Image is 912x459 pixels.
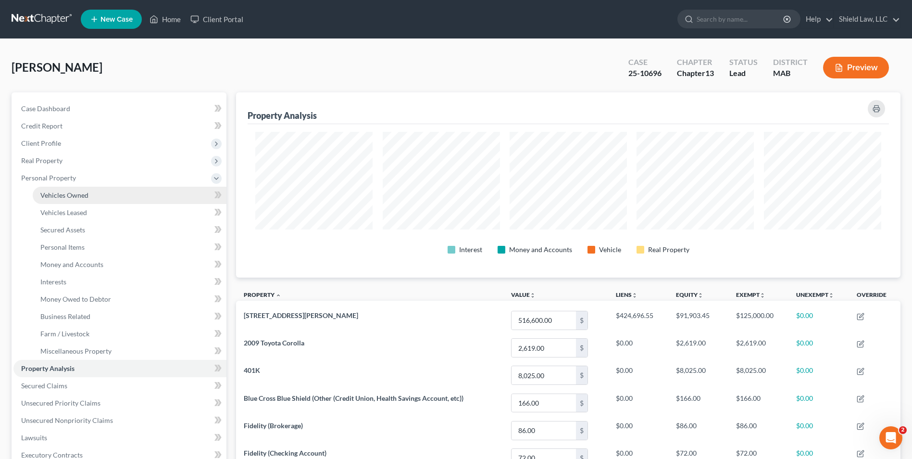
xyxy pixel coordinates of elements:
[729,68,758,79] div: Lead
[244,291,281,298] a: Property expand_less
[13,100,226,117] a: Case Dashboard
[599,245,621,255] div: Vehicle
[736,291,765,298] a: Exemptunfold_more
[21,451,83,459] span: Executory Contracts
[33,291,226,308] a: Money Owed to Debtor
[40,243,85,251] span: Personal Items
[676,291,703,298] a: Equityunfold_more
[698,293,703,298] i: unfold_more
[21,139,61,147] span: Client Profile
[628,68,662,79] div: 25-10696
[33,239,226,256] a: Personal Items
[576,366,587,384] div: $
[801,11,833,28] a: Help
[773,68,808,79] div: MAB
[512,311,576,330] input: 0.00
[33,221,226,239] a: Secured Assets
[40,226,85,234] span: Secured Assets
[608,306,668,334] td: $424,696.55
[677,68,714,79] div: Chapter
[248,110,317,121] div: Property Analysis
[33,343,226,360] a: Miscellaneous Property
[40,260,103,268] span: Money and Accounts
[21,122,62,130] span: Credit Report
[40,295,111,303] span: Money Owed to Debtor
[512,366,576,384] input: 0.00
[632,293,637,298] i: unfold_more
[728,389,788,417] td: $166.00
[33,273,226,291] a: Interests
[677,57,714,68] div: Chapter
[512,394,576,412] input: 0.00
[530,293,536,298] i: unfold_more
[145,11,186,28] a: Home
[21,104,70,113] span: Case Dashboard
[728,362,788,389] td: $8,025.00
[33,187,226,204] a: Vehicles Owned
[608,334,668,362] td: $0.00
[40,330,89,338] span: Farm / Livestock
[849,285,900,307] th: Override
[729,57,758,68] div: Status
[608,389,668,417] td: $0.00
[788,417,849,444] td: $0.00
[576,339,587,357] div: $
[668,417,728,444] td: $86.00
[13,117,226,135] a: Credit Report
[13,412,226,429] a: Unsecured Nonpriority Claims
[616,291,637,298] a: Liensunfold_more
[21,399,100,407] span: Unsecured Priority Claims
[21,416,113,424] span: Unsecured Nonpriority Claims
[21,174,76,182] span: Personal Property
[788,306,849,334] td: $0.00
[608,362,668,389] td: $0.00
[788,334,849,362] td: $0.00
[12,60,102,74] span: [PERSON_NAME]
[823,57,889,78] button: Preview
[576,311,587,330] div: $
[40,312,90,320] span: Business Related
[788,389,849,417] td: $0.00
[40,208,87,217] span: Vehicles Leased
[828,293,834,298] i: unfold_more
[13,377,226,395] a: Secured Claims
[33,325,226,343] a: Farm / Livestock
[773,57,808,68] div: District
[728,306,788,334] td: $125,000.00
[648,245,689,255] div: Real Property
[879,426,902,449] iframe: Intercom live chat
[21,364,75,372] span: Property Analysis
[668,389,728,417] td: $166.00
[628,57,662,68] div: Case
[275,293,281,298] i: expand_less
[33,256,226,273] a: Money and Accounts
[834,11,900,28] a: Shield Law, LLC
[244,394,463,402] span: Blue Cross Blue Shield (Other (Credit Union, Health Savings Account, etc))
[512,421,576,440] input: 0.00
[576,421,587,440] div: $
[40,347,112,355] span: Miscellaneous Property
[668,306,728,334] td: $91,903.45
[796,291,834,298] a: Unexemptunfold_more
[668,362,728,389] td: $8,025.00
[788,362,849,389] td: $0.00
[668,334,728,362] td: $2,619.00
[244,421,303,430] span: Fidelity (Brokerage)
[697,10,785,28] input: Search by name...
[705,68,714,77] span: 13
[33,308,226,325] a: Business Related
[21,382,67,390] span: Secured Claims
[244,311,358,319] span: [STREET_ADDRESS][PERSON_NAME]
[244,339,304,347] span: 2009 Toyota Corolla
[186,11,248,28] a: Client Portal
[608,417,668,444] td: $0.00
[40,191,88,199] span: Vehicles Owned
[13,395,226,412] a: Unsecured Priority Claims
[760,293,765,298] i: unfold_more
[511,291,536,298] a: Valueunfold_more
[459,245,482,255] div: Interest
[21,156,62,165] span: Real Property
[244,449,326,457] span: Fidelity (Checking Account)
[509,245,572,255] div: Money and Accounts
[100,16,133,23] span: New Case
